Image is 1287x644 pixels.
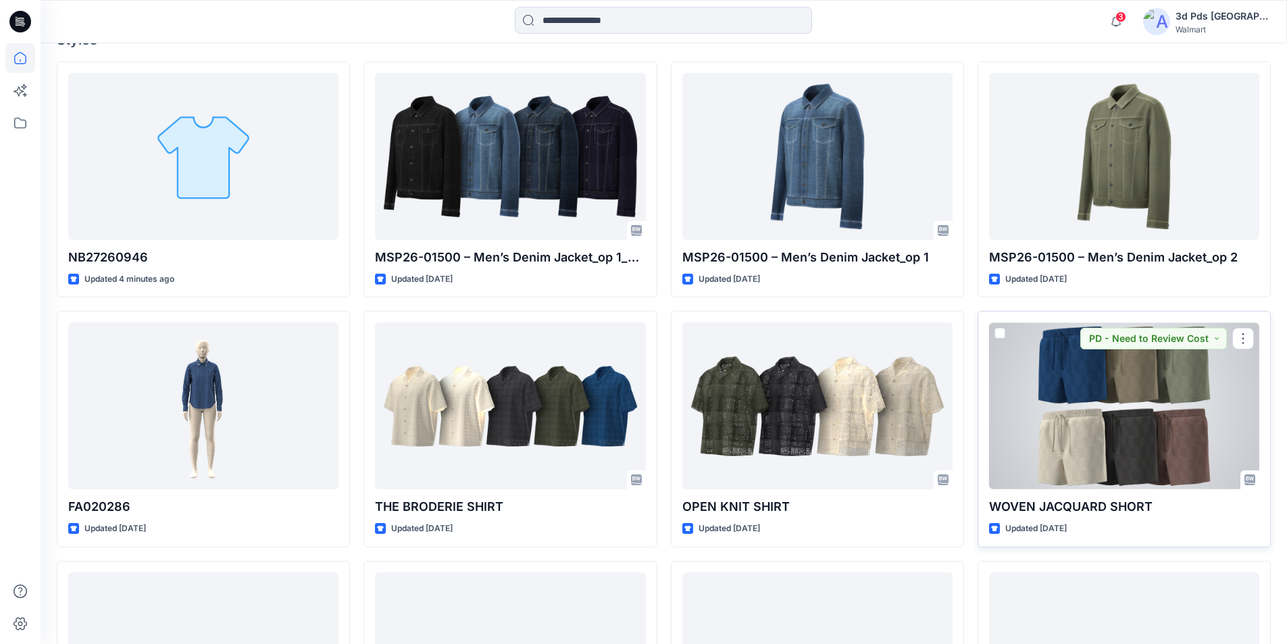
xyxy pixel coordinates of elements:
[391,522,453,536] p: Updated [DATE]
[682,248,953,267] p: MSP26-01500 – Men’s Denim Jacket_op 1
[1176,24,1270,34] div: Walmart
[375,497,645,516] p: THE BRODERIE SHIRT
[682,497,953,516] p: OPEN KNIT SHIRT
[989,497,1259,516] p: WOVEN JACQUARD SHORT
[1143,8,1170,35] img: avatar
[989,73,1259,240] a: MSP26-01500 – Men’s Denim Jacket_op 2
[375,322,645,489] a: THE BRODERIE SHIRT
[699,272,760,287] p: Updated [DATE]
[84,272,174,287] p: Updated 4 minutes ago
[1176,8,1270,24] div: 3d Pds [GEOGRAPHIC_DATA]
[391,272,453,287] p: Updated [DATE]
[699,522,760,536] p: Updated [DATE]
[989,322,1259,489] a: WOVEN JACQUARD SHORT
[84,522,146,536] p: Updated [DATE]
[375,248,645,267] p: MSP26-01500 – Men’s Denim Jacket_op 1_RECOLOR
[1005,522,1067,536] p: Updated [DATE]
[682,73,953,240] a: MSP26-01500 – Men’s Denim Jacket_op 1
[68,497,338,516] p: FA020286
[68,322,338,489] a: FA020286
[375,73,645,240] a: MSP26-01500 – Men’s Denim Jacket_op 1_RECOLOR
[682,322,953,489] a: OPEN KNIT SHIRT
[68,248,338,267] p: NB27260946
[1005,272,1067,287] p: Updated [DATE]
[989,248,1259,267] p: MSP26-01500 – Men’s Denim Jacket_op 2
[68,73,338,240] a: NB27260946
[1115,11,1126,22] span: 3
